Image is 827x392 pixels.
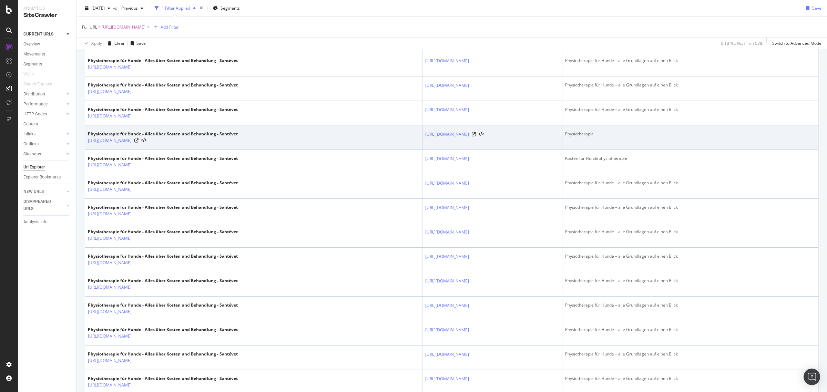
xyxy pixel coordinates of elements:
[88,308,132,315] a: [URL][DOMAIN_NAME]
[565,327,816,333] div: Physiotherapie für Hunde – alle Grundlagen auf einen Blick
[472,132,476,136] a: Visit Online Page
[425,106,469,113] a: [URL][DOMAIN_NAME]
[23,121,38,128] div: Content
[88,180,238,186] div: Physiotherapie für Hunde - Alles über Kosten und Behandlung - Santévet
[88,210,132,217] a: [URL][DOMAIN_NAME]
[769,38,821,49] button: Switch to Advanced Mode
[425,131,469,138] a: [URL][DOMAIN_NAME]
[23,71,34,78] div: Visits
[105,38,125,49] button: Clear
[88,106,238,113] div: Physiotherapie für Hunde - Alles über Kosten und Behandlung - Santévet
[88,253,238,259] div: Physiotherapie für Hunde - Alles über Kosten und Behandlung - Santévet
[23,111,64,118] a: HTTP Codes
[23,91,64,98] a: Distribution
[82,3,113,14] button: [DATE]
[23,81,59,88] a: Search Engines
[23,71,41,78] a: Visits
[565,180,816,186] div: Physiotherapie für Hunde – alle Grundlagen auf einen Blick
[425,327,469,333] a: [URL][DOMAIN_NAME]
[221,5,240,11] span: Segments
[88,333,132,340] a: [URL][DOMAIN_NAME]
[23,131,64,138] a: Inlinks
[152,3,198,14] button: 1 Filter Applied
[23,31,53,38] div: CURRENT URLS
[804,3,821,14] button: Save
[23,164,71,171] a: Url Explorer
[23,188,44,195] div: NEW URLS
[88,284,132,291] a: [URL][DOMAIN_NAME]
[425,229,469,236] a: [URL][DOMAIN_NAME]
[23,174,61,181] div: Explorer Bookmarks
[23,101,48,108] div: Performance
[91,40,102,46] div: Apply
[565,131,816,137] div: Physiotherapie
[88,357,132,364] a: [URL][DOMAIN_NAME]
[565,229,816,235] div: Physiotherapie für Hunde – alle Grundlagen auf einen Blick
[23,91,45,98] div: Distribution
[119,5,138,11] span: Previous
[23,11,71,19] div: SiteCrawler
[425,58,469,64] a: [URL][DOMAIN_NAME]
[425,375,469,382] a: [URL][DOMAIN_NAME]
[23,101,64,108] a: Performance
[88,278,238,284] div: Physiotherapie für Hunde - Alles über Kosten und Behandlung - Santévet
[565,82,816,88] div: Physiotherapie für Hunde – alle Grundlagen auf einen Blick
[88,155,238,162] div: Physiotherapie für Hunde - Alles über Kosten und Behandlung - Santévet
[23,41,71,48] a: Overview
[23,141,64,148] a: Outlinks
[161,24,179,30] div: Add Filter
[88,259,132,266] a: [URL][DOMAIN_NAME]
[23,51,71,58] a: Movements
[23,198,58,213] div: DISAPPEARED URLS
[23,121,71,128] a: Content
[88,131,238,137] div: Physiotherapie für Hunde - Alles über Kosten und Behandlung - Santévet
[565,155,816,162] div: Kosten für Hundephysiotherapie
[565,58,816,64] div: Physiotherapie für Hunde – alle Grundlagen auf einen Blick
[23,61,71,68] a: Segments
[23,61,42,68] div: Segments
[425,82,469,89] a: [URL][DOMAIN_NAME]
[198,5,204,12] div: times
[23,6,71,11] div: Analytics
[425,302,469,309] a: [URL][DOMAIN_NAME]
[425,155,469,162] a: [URL][DOMAIN_NAME]
[425,180,469,187] a: [URL][DOMAIN_NAME]
[23,188,64,195] a: NEW URLS
[88,82,238,88] div: Physiotherapie für Hunde - Alles über Kosten und Behandlung - Santévet
[91,5,105,11] span: 2025 Sep. 16th
[88,88,132,95] a: [URL][DOMAIN_NAME]
[425,278,469,285] a: [URL][DOMAIN_NAME]
[88,229,238,235] div: Physiotherapie für Hunde - Alles über Kosten und Behandlung - Santévet
[88,58,238,64] div: Physiotherapie für Hunde - Alles über Kosten und Behandlung - Santévet
[804,369,820,385] div: Open Intercom Messenger
[23,174,71,181] a: Explorer Bookmarks
[479,132,484,137] button: View HTML Source
[23,111,47,118] div: HTTP Codes
[565,375,816,382] div: Physiotherapie für Hunde – alle Grundlagen auf einen Blick
[88,186,132,193] a: [URL][DOMAIN_NAME]
[210,3,243,14] button: Segments
[565,106,816,113] div: Physiotherapie für Hunde – alle Grundlagen auf einen Blick
[721,40,764,46] div: 0.18 % URLs ( 1 on 538 )
[88,375,238,382] div: Physiotherapie für Hunde - Alles über Kosten und Behandlung - Santévet
[88,302,238,308] div: Physiotherapie für Hunde - Alles über Kosten und Behandlung - Santévet
[136,40,146,46] div: Save
[119,3,146,14] button: Previous
[23,151,41,158] div: Sitemaps
[82,24,97,30] span: Full URL
[565,278,816,284] div: Physiotherapie für Hunde – alle Grundlagen auf einen Blick
[113,5,119,11] span: vs
[23,151,64,158] a: Sitemaps
[23,198,64,213] a: DISAPPEARED URLS
[425,253,469,260] a: [URL][DOMAIN_NAME]
[141,138,146,143] button: View HTML Source
[23,81,52,88] div: Search Engines
[565,204,816,210] div: Physiotherapie für Hunde – alle Grundlagen auf einen Blick
[88,64,132,71] a: [URL][DOMAIN_NAME]
[812,5,821,11] div: Save
[151,23,179,31] button: Add Filter
[88,113,132,120] a: [URL][DOMAIN_NAME]
[82,38,102,49] button: Apply
[88,351,238,357] div: Physiotherapie für Hunde - Alles über Kosten und Behandlung - Santévet
[102,22,145,32] span: [URL][DOMAIN_NAME]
